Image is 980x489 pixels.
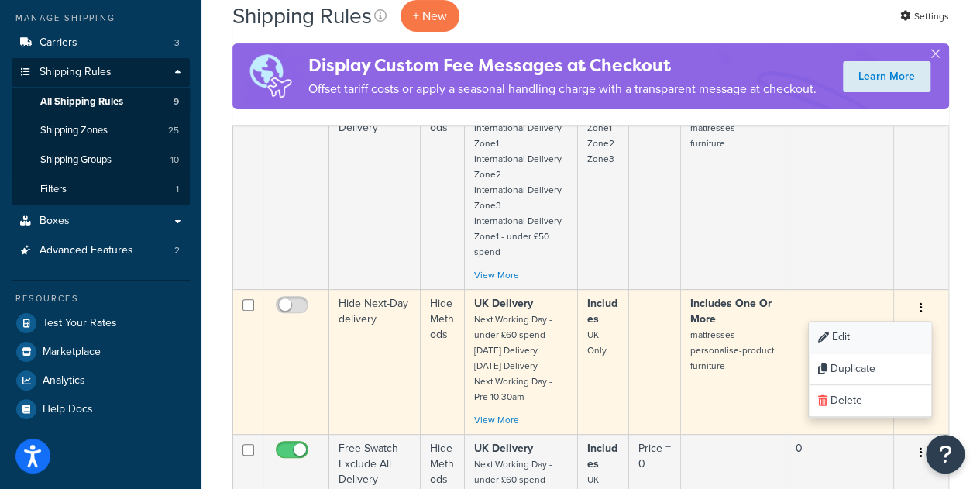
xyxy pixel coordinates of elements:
a: Marketplace [12,338,190,366]
span: Filters [40,183,67,196]
a: Analytics [12,367,190,394]
td: Hide Next-Day delivery [329,289,421,434]
span: 1 [176,183,179,196]
a: View More [474,413,519,427]
a: View More [474,268,519,282]
p: Offset tariff costs or apply a seasonal handling charge with a transparent message at checkout. [308,78,817,100]
td: Hide Methods [421,82,465,289]
li: Shipping Zones [12,116,190,145]
small: Zone1 Zone2 Zone3 [587,121,614,166]
a: All Shipping Rules 9 [12,88,190,116]
span: 25 [168,124,179,137]
strong: UK Delivery [474,295,533,312]
a: Advanced Features 2 [12,236,190,265]
strong: Includes [587,295,617,327]
small: UK Only [587,328,607,357]
span: All Shipping Rules [40,95,123,108]
span: Shipping Groups [40,153,112,167]
li: Carriers [12,29,190,57]
li: Shipping Groups [12,146,190,174]
small: mattresses furniture [690,121,735,150]
small: Next Working Day - under £60 spend [DATE] Delivery [DATE] Delivery Next Working Day - Pre 10.30am [474,312,552,404]
span: Help Docs [43,403,93,416]
li: All Shipping Rules [12,88,190,116]
strong: UK Delivery [474,440,533,456]
small: International Delivery Zone1 International Delivery Zone2 International Delivery Zone3 Internatio... [474,121,562,259]
a: Shipping Zones 25 [12,116,190,145]
span: Shipping Rules [40,66,112,79]
span: Test Your Rates [43,317,117,330]
span: 9 [174,95,179,108]
span: Marketplace [43,346,101,359]
strong: Includes One Or More [690,295,772,327]
a: Boxes [12,207,190,236]
span: Analytics [43,374,85,387]
button: Open Resource Center [926,435,965,474]
span: Boxes [40,215,70,228]
a: Shipping Groups 10 [12,146,190,174]
div: Manage Shipping [12,12,190,25]
span: Carriers [40,36,77,50]
a: Shipping Rules [12,58,190,87]
span: 10 [170,153,179,167]
h1: Shipping Rules [232,1,372,31]
a: Filters 1 [12,175,190,204]
li: Filters [12,175,190,204]
li: Shipping Rules [12,58,190,205]
span: Shipping Zones [40,124,108,137]
a: Test Your Rates [12,309,190,337]
small: mattresses personalise-product furniture [690,328,774,373]
span: 2 [174,244,180,257]
a: Learn More [843,61,930,92]
a: Settings [900,5,949,27]
strong: Includes [587,440,617,472]
span: Advanced Features [40,244,133,257]
div: Resources [12,292,190,305]
h4: Display Custom Fee Messages at Checkout [308,53,817,78]
span: 3 [174,36,180,50]
a: Help Docs [12,395,190,423]
a: Edit [809,322,931,353]
a: Duplicate [809,353,931,385]
td: Exclude Mattress Delivery [329,82,421,289]
img: duties-banner-06bc72dcb5fe05cb3f9472aba00be2ae8eb53ab6f0d8bb03d382ba314ac3c341.png [232,43,308,109]
li: Advanced Features [12,236,190,265]
td: Hide Methods [421,289,465,434]
a: Carriers 3 [12,29,190,57]
a: Delete [809,385,931,417]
